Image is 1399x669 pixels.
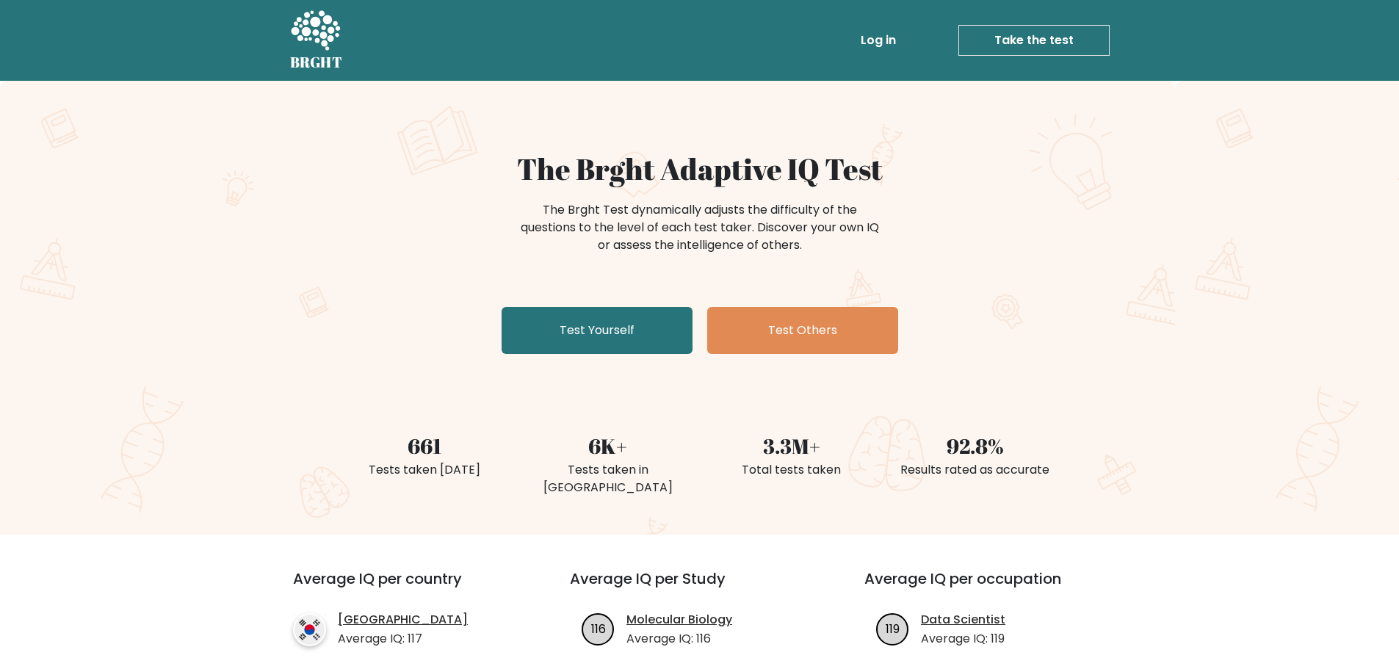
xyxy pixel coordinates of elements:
[525,461,691,496] div: Tests taken in [GEOGRAPHIC_DATA]
[958,25,1110,56] a: Take the test
[293,570,517,605] h3: Average IQ per country
[921,630,1005,648] p: Average IQ: 119
[341,430,507,461] div: 661
[864,570,1124,605] h3: Average IQ per occupation
[570,570,829,605] h3: Average IQ per Study
[855,26,902,55] a: Log in
[290,54,343,71] h5: BRGHT
[886,620,900,637] text: 119
[502,307,693,354] a: Test Yourself
[626,611,732,629] a: Molecular Biology
[290,6,343,75] a: BRGHT
[341,461,507,479] div: Tests taken [DATE]
[709,461,875,479] div: Total tests taken
[707,307,898,354] a: Test Others
[516,201,883,254] div: The Brght Test dynamically adjusts the difficulty of the questions to the level of each test take...
[709,430,875,461] div: 3.3M+
[293,613,326,646] img: country
[338,630,468,648] p: Average IQ: 117
[591,620,606,637] text: 116
[892,430,1058,461] div: 92.8%
[338,611,468,629] a: [GEOGRAPHIC_DATA]
[341,151,1058,187] h1: The Brght Adaptive IQ Test
[525,430,691,461] div: 6K+
[921,611,1005,629] a: Data Scientist
[892,461,1058,479] div: Results rated as accurate
[626,630,732,648] p: Average IQ: 116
